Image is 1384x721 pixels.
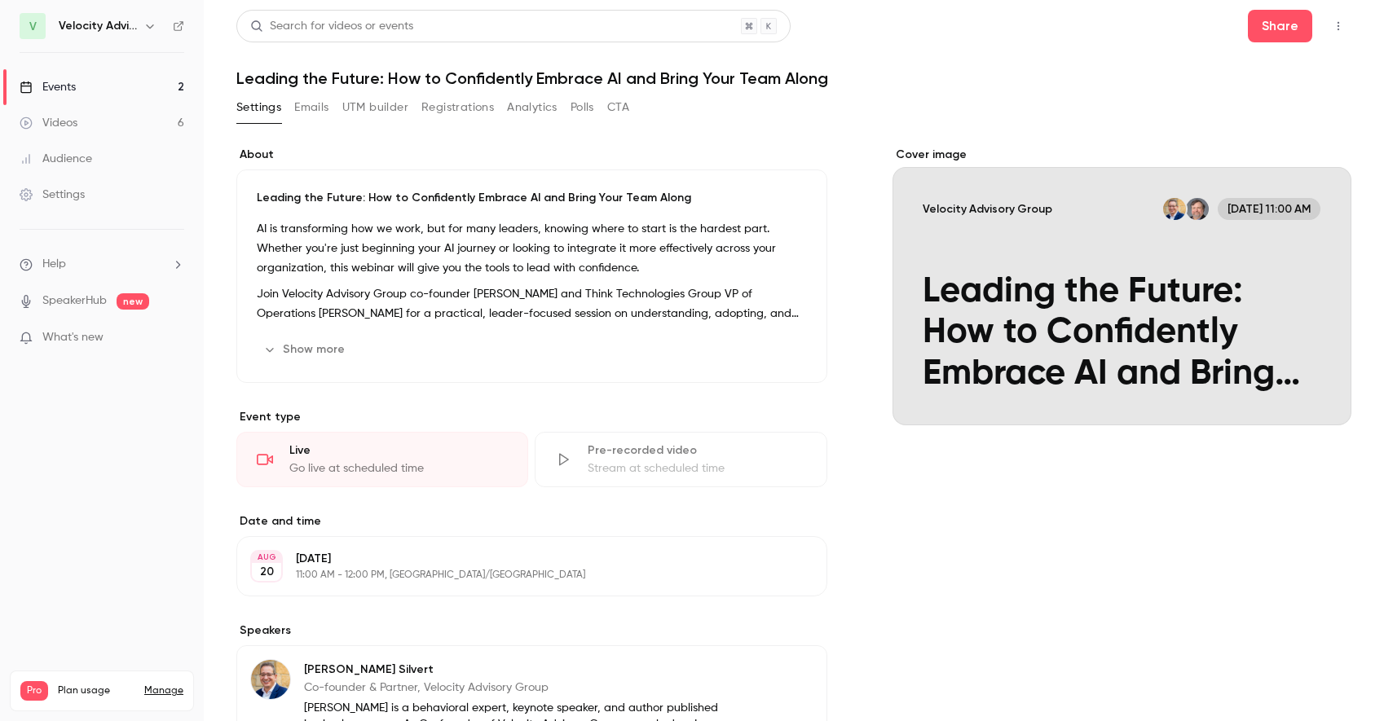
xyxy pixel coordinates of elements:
section: Cover image [893,147,1352,425]
li: help-dropdown-opener [20,256,184,273]
span: Help [42,256,66,273]
span: V [29,18,37,35]
h6: Velocity Advisory Group [59,18,137,34]
p: Event type [236,409,827,425]
button: Polls [571,95,594,121]
button: Analytics [507,95,558,121]
div: AUG [252,552,281,563]
p: Join Velocity Advisory Group co-founder [PERSON_NAME] and Think Technologies Group VP of Operatio... [257,284,807,323]
div: Go live at scheduled time [289,460,508,477]
p: [PERSON_NAME] Silvert [304,662,721,678]
div: Settings [20,187,85,203]
p: 11:00 AM - 12:00 PM, [GEOGRAPHIC_DATA]/[GEOGRAPHIC_DATA] [296,569,741,582]
label: Date and time [236,513,827,530]
button: Settings [236,95,281,121]
button: Show more [257,336,355,363]
p: Leading the Future: How to Confidently Embrace AI and Bring Your Team Along [257,190,807,206]
button: CTA [607,95,629,121]
h1: Leading the Future: How to Confidently Embrace AI and Bring Your Team Along [236,68,1351,88]
p: [DATE] [296,551,741,567]
div: Videos [20,115,77,131]
img: Dan Silvert [251,660,290,699]
p: 20 [260,564,274,580]
div: Search for videos or events [250,18,413,35]
label: About [236,147,827,163]
span: new [117,293,149,310]
a: Manage [144,684,183,697]
button: Registrations [421,95,494,121]
label: Speakers [236,622,827,639]
div: LiveGo live at scheduled time [236,432,528,487]
span: What's new [42,329,104,346]
span: Pro [20,681,48,701]
p: AI is transforming how we work, but for many leaders, knowing where to start is the hardest part.... [257,219,807,278]
div: Pre-recorded videoStream at scheduled time [535,432,826,487]
div: Events [20,79,76,95]
p: Co-founder & Partner, Velocity Advisory Group [304,679,721,696]
a: SpeakerHub [42,292,107,310]
iframe: Noticeable Trigger [165,331,184,345]
span: Plan usage [58,684,134,697]
button: Share [1248,10,1312,42]
div: Live [289,442,508,459]
div: Stream at scheduled time [588,460,806,477]
div: Audience [20,151,92,167]
label: Cover image [893,147,1352,163]
div: Pre-recorded video [588,442,806,459]
button: Emails [294,95,328,121]
button: UTM builder [342,95,408,121]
